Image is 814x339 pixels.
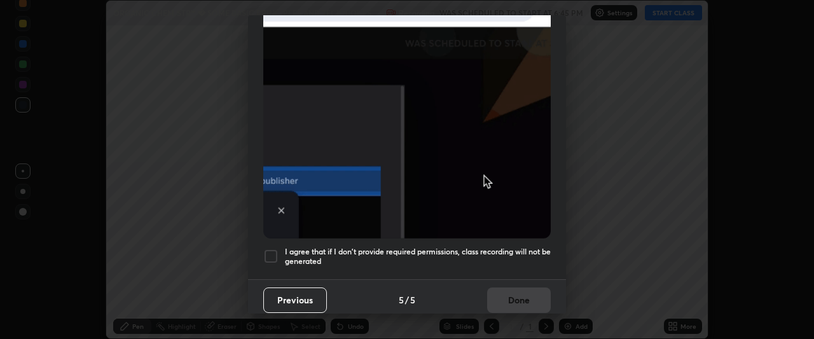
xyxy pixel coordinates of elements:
h4: 5 [399,293,404,307]
h5: I agree that if I don't provide required permissions, class recording will not be generated [285,247,551,266]
button: Previous [263,287,327,313]
h4: 5 [410,293,415,307]
h4: / [405,293,409,307]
